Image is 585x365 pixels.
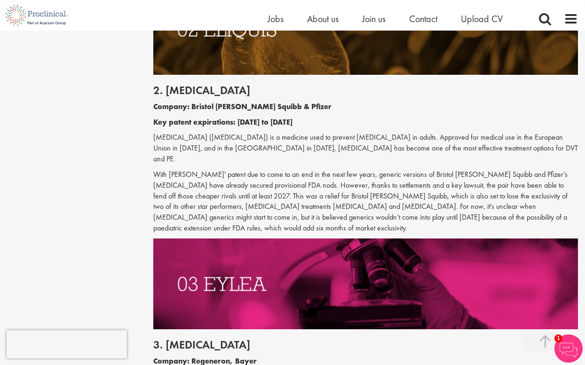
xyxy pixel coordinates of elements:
b: Company: Bristol [PERSON_NAME] Squibb & Pfizer [153,102,332,111]
span: 1 [554,334,562,342]
h2: 2. [MEDICAL_DATA] [153,84,578,96]
iframe: reCAPTCHA [7,330,127,358]
p: [MEDICAL_DATA] ([MEDICAL_DATA]) is a medicine used to prevent [MEDICAL_DATA] in adults. Approved ... [153,132,578,165]
img: Chatbot [554,334,583,363]
a: Jobs [268,13,284,25]
img: Drugs with patents due to expire Eylea [153,238,578,329]
a: About us [307,13,339,25]
a: Join us [362,13,386,25]
a: Upload CV [461,13,503,25]
a: Contact [409,13,437,25]
b: Key patent expirations: [DATE] to [DATE] [153,117,292,127]
p: With [PERSON_NAME]' patent due to come to an end in the next few years, generic versions of Brist... [153,169,578,234]
h2: 3. [MEDICAL_DATA] [153,339,578,351]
